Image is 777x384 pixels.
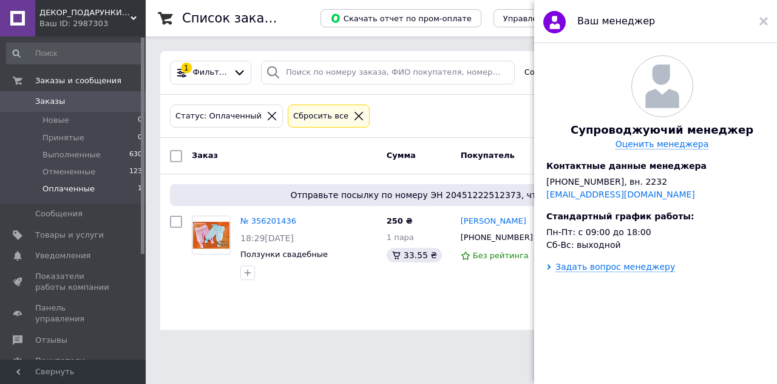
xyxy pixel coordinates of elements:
a: [PERSON_NAME] [461,216,526,227]
div: 1 [181,63,192,74]
span: 1 [138,183,142,194]
span: Уведомления [35,250,90,261]
span: Показатели работы компании [35,271,112,293]
button: Управление статусами [494,9,608,27]
span: 123 [129,166,142,177]
input: Поиск по номеру заказа, ФИО покупателя, номеру телефона, Email, номеру накладной [261,61,515,84]
a: Фото товару [192,216,231,255]
span: Покупатель [461,151,515,160]
span: Панель управления [35,303,112,324]
span: Без рейтинга [473,251,529,260]
span: 0 [138,132,142,143]
span: Заказы и сообщения [35,75,121,86]
span: Новые [42,115,69,126]
span: Принятые [42,132,84,143]
span: Заказы [35,96,65,107]
div: Ваш ID: 2987303 [39,18,146,29]
span: 18:29[DATE] [240,233,294,243]
span: Отправьте посылку по номеру ЭН 20451222512373, чтобы получить оплату [175,189,748,201]
span: Управление статусами [503,14,599,23]
span: 0 [138,115,142,126]
span: Отзывы [35,335,67,346]
div: [PHONE_NUMBER] [458,230,535,245]
span: 630 [129,149,142,160]
span: Товары и услуги [35,230,104,241]
span: ДЕКОР_ПОДАРУНКИ_ПРИКРАСИ [39,7,131,18]
span: Заказ [192,151,218,160]
span: Сохраненные фильтры: [524,67,621,78]
div: Задать вопрос менеджеру [555,262,675,272]
span: Сообщения [35,208,83,219]
a: Оценить менеджера [616,139,709,149]
img: Фото товару [192,221,230,250]
div: 33.55 ₴ [387,248,442,262]
h1: Список заказов [182,11,287,26]
a: [EMAIL_ADDRESS][DOMAIN_NAME] [546,190,695,199]
span: Выполненные [42,149,101,160]
span: 250 ₴ [387,216,413,225]
span: 1 пара [387,233,414,242]
input: Поиск [6,43,143,64]
span: Скачать отчет по пром-оплате [330,13,472,24]
button: Скачать отчет по пром-оплате [321,9,481,27]
span: Сумма [387,151,416,160]
span: Покупатели [35,355,85,366]
a: Ползунки свадебные [240,250,328,259]
span: Отмененные [42,166,95,177]
a: № 356201436 [240,216,296,225]
span: Оплаченные [42,183,95,194]
div: Сбросить все [291,110,351,123]
div: Статус: Оплаченный [173,110,264,123]
span: Фильтры [193,67,229,78]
